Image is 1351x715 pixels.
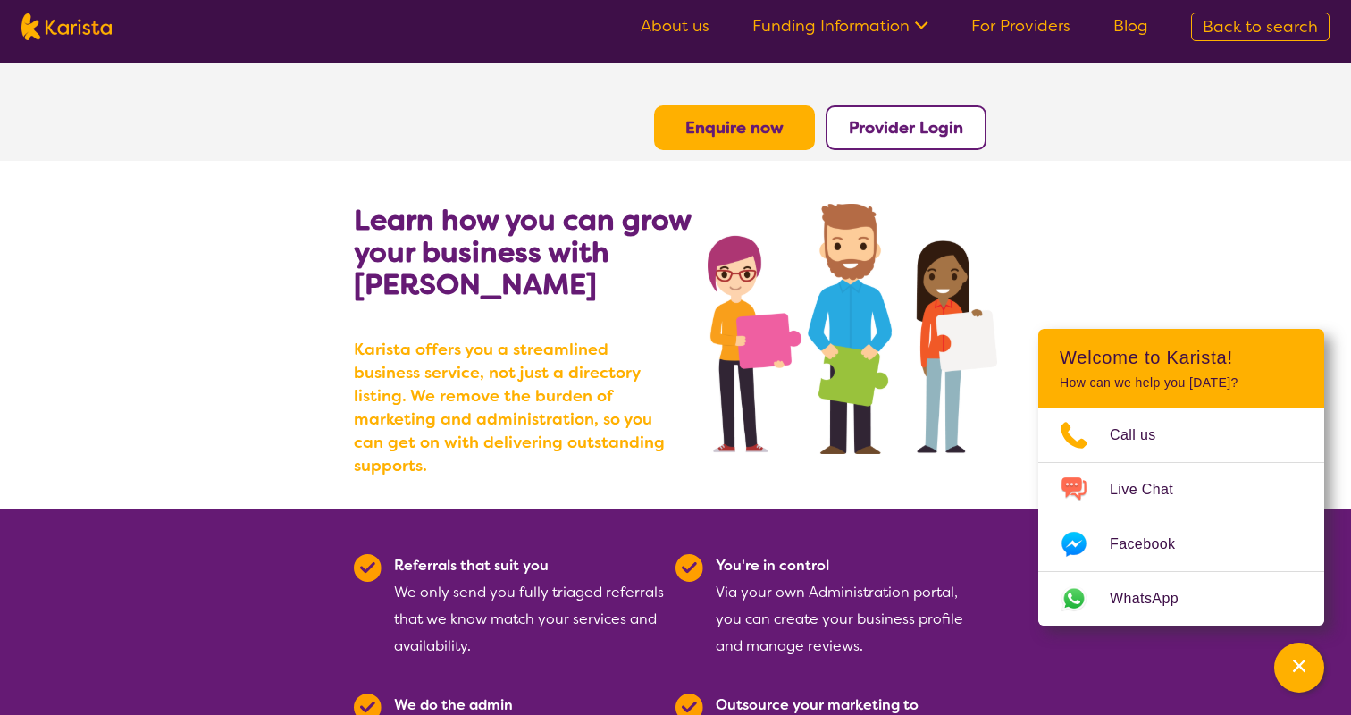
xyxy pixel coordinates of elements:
span: Call us [1110,422,1178,449]
p: How can we help you [DATE]? [1060,375,1303,391]
button: Enquire now [654,105,815,150]
b: Learn how you can grow your business with [PERSON_NAME] [354,201,691,303]
h2: Welcome to Karista! [1060,347,1303,368]
a: Back to search [1191,13,1330,41]
button: Channel Menu [1274,643,1324,693]
img: Karista logo [21,13,112,40]
div: Via your own Administration portal, you can create your business profile and manage reviews. [716,552,986,660]
span: Facebook [1110,531,1196,558]
b: Karista offers you a streamlined business service, not just a directory listing. We remove the bu... [354,338,675,477]
a: Enquire now [685,117,784,139]
span: Live Chat [1110,476,1195,503]
img: Tick [675,554,703,582]
b: Referrals that suit you [394,556,549,575]
a: For Providers [971,15,1070,37]
a: Web link opens in a new tab. [1038,572,1324,626]
span: WhatsApp [1110,585,1200,612]
a: Provider Login [849,117,963,139]
span: Back to search [1203,16,1318,38]
a: Blog [1113,15,1148,37]
button: Provider Login [826,105,986,150]
div: We only send you fully triaged referrals that we know match your services and availability. [394,552,665,660]
b: You're in control [716,556,829,575]
a: Funding Information [752,15,928,37]
img: grow your business with Karista [708,204,997,454]
div: Channel Menu [1038,329,1324,626]
a: About us [641,15,709,37]
ul: Choose channel [1038,408,1324,626]
img: Tick [354,554,382,582]
b: We do the admin [394,695,513,714]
